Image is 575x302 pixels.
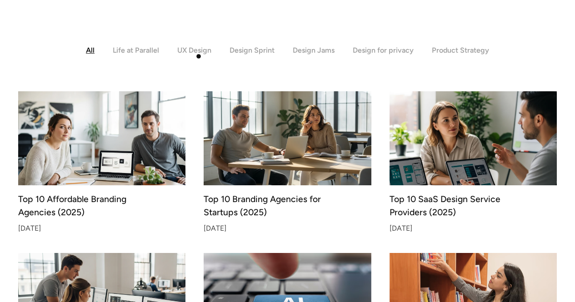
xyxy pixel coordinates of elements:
div: [DATE] [204,226,371,232]
a: Top 10 SaaS Design Service Providers (2025)[DATE] [390,91,557,232]
div: UX Design [177,46,211,54]
div: Design Jams [293,46,335,54]
div: [DATE] [390,226,557,232]
div: Design for privacy [353,46,414,54]
div: Top 10 Branding Agencies for Startups (2025) [204,196,371,215]
div: Design Sprint [230,46,275,54]
div: Product Strategy [432,46,489,54]
div: Top 10 Affordable Branding Agencies (2025) [18,196,185,215]
a: Top 10 Branding Agencies for Startups (2025)[DATE] [204,91,371,232]
div: Top 10 SaaS Design Service Providers (2025) [390,196,557,215]
div: Life at Parallel [113,46,159,54]
a: Top 10 Affordable Branding Agencies (2025)[DATE] [18,91,185,232]
div: [DATE] [18,226,185,232]
div: All [86,46,95,54]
